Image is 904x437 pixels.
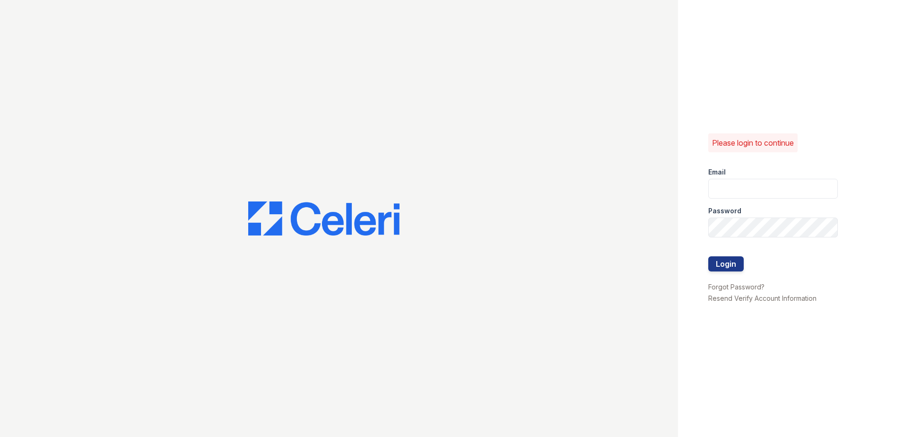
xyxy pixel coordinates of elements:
button: Login [708,256,744,271]
a: Resend Verify Account Information [708,294,817,302]
label: Password [708,206,741,216]
a: Forgot Password? [708,283,765,291]
p: Please login to continue [712,137,794,149]
img: CE_Logo_Blue-a8612792a0a2168367f1c8372b55b34899dd931a85d93a1a3d3e32e68fde9ad4.png [248,201,400,236]
label: Email [708,167,726,177]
